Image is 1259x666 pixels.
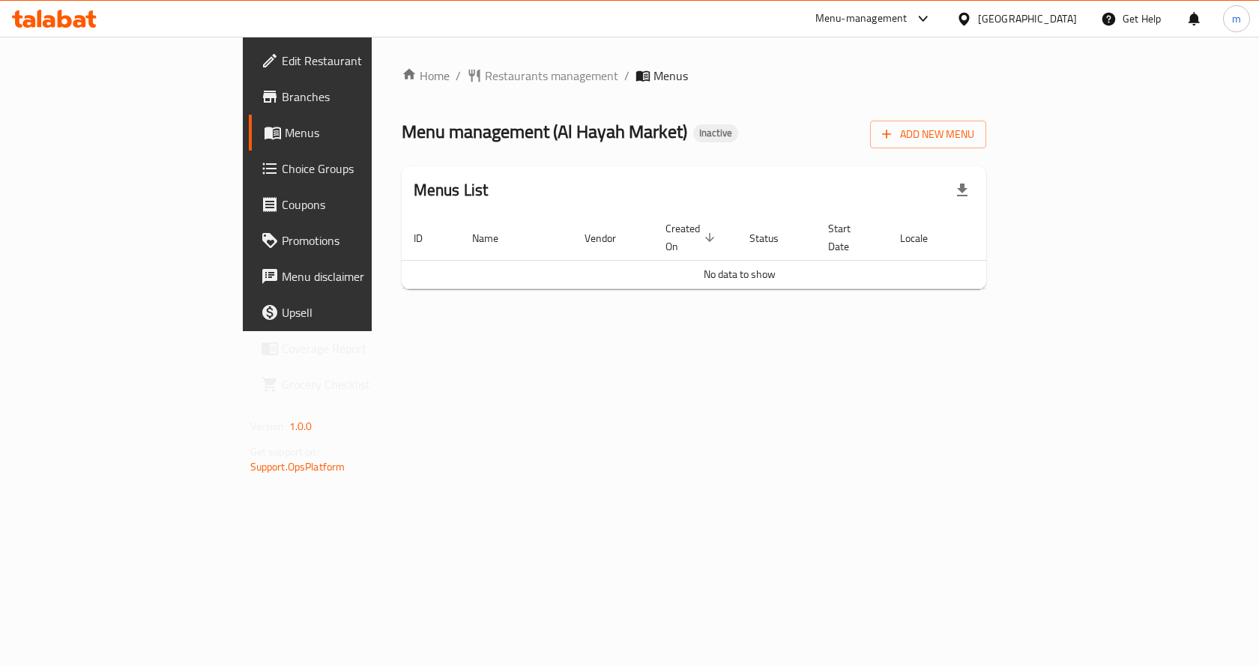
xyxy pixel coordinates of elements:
[693,127,738,139] span: Inactive
[749,229,798,247] span: Status
[249,43,453,79] a: Edit Restaurant
[402,67,987,85] nav: breadcrumb
[289,417,313,436] span: 1.0.0
[282,88,441,106] span: Branches
[249,115,453,151] a: Menus
[249,294,453,330] a: Upsell
[282,52,441,70] span: Edit Restaurant
[815,10,908,28] div: Menu-management
[402,115,687,148] span: Menu management ( Al Hayah Market )
[250,457,345,476] a: Support.OpsPlatform
[402,215,1078,289] table: enhanced table
[965,215,1078,261] th: Actions
[282,196,441,214] span: Coupons
[250,417,287,436] span: Version:
[653,67,688,85] span: Menus
[693,124,738,142] div: Inactive
[585,229,635,247] span: Vendor
[249,258,453,294] a: Menu disclaimer
[882,125,974,144] span: Add New Menu
[249,151,453,187] a: Choice Groups
[978,10,1077,27] div: [GEOGRAPHIC_DATA]
[249,330,453,366] a: Coverage Report
[467,67,618,85] a: Restaurants management
[414,179,489,202] h2: Menus List
[282,303,441,321] span: Upsell
[1232,10,1241,27] span: m
[472,229,518,247] span: Name
[285,124,441,142] span: Menus
[282,375,441,393] span: Grocery Checklist
[665,220,719,255] span: Created On
[624,67,629,85] li: /
[414,229,442,247] span: ID
[900,229,947,247] span: Locale
[456,67,461,85] li: /
[485,67,618,85] span: Restaurants management
[282,160,441,178] span: Choice Groups
[249,366,453,402] a: Grocery Checklist
[250,442,319,461] span: Get support on:
[282,339,441,357] span: Coverage Report
[828,220,870,255] span: Start Date
[282,267,441,285] span: Menu disclaimer
[944,172,980,208] div: Export file
[249,187,453,222] a: Coupons
[249,79,453,115] a: Branches
[704,264,776,284] span: No data to show
[870,121,986,148] button: Add New Menu
[249,222,453,258] a: Promotions
[282,231,441,249] span: Promotions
